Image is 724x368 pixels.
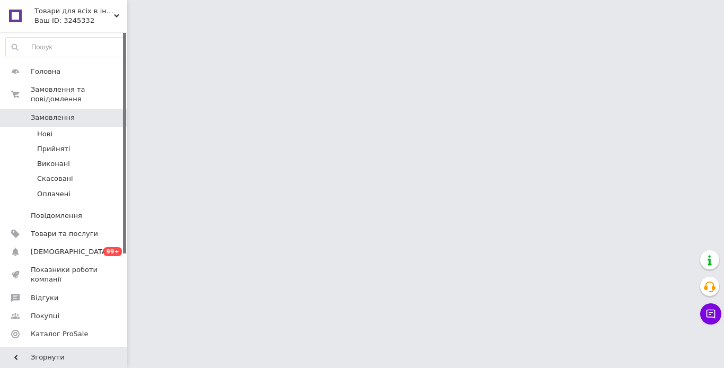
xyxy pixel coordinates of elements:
[700,303,721,325] button: Чат з покупцем
[31,211,82,221] span: Повідомлення
[34,6,114,16] span: Товари для всіх в інтернет-магазині «Avocado»
[34,16,127,25] div: Ваш ID: 3245332
[31,113,75,122] span: Замовлення
[6,38,125,57] input: Пошук
[31,85,127,104] span: Замовлення та повідомлення
[37,129,52,139] span: Нові
[37,159,70,169] span: Виконані
[31,265,98,284] span: Показники роботи компанії
[31,311,59,321] span: Покупці
[103,247,122,256] span: 99+
[31,247,109,257] span: [DEMOGRAPHIC_DATA]
[37,174,73,183] span: Скасовані
[37,144,70,154] span: Прийняті
[37,189,70,199] span: Оплачені
[31,329,88,339] span: Каталог ProSale
[31,229,98,239] span: Товари та послуги
[31,293,58,303] span: Відгуки
[31,67,60,76] span: Головна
